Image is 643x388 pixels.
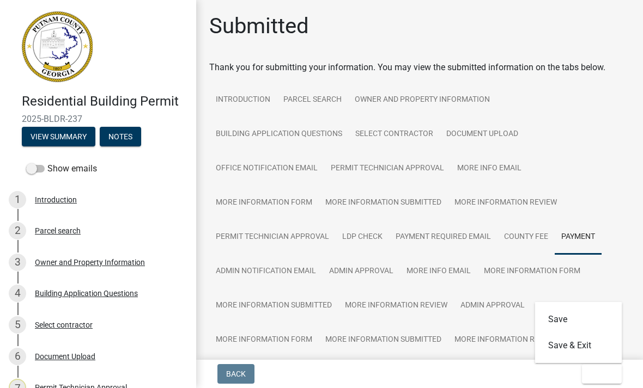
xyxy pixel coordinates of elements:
[22,114,174,124] span: 2025-BLDR-237
[448,323,563,358] a: More Information Review
[454,288,531,323] a: Admin Approval
[451,151,528,186] a: More Info Email
[209,254,323,289] a: Admin Notification Email
[100,127,141,146] button: Notes
[209,323,319,358] a: More Information Form
[535,306,622,332] button: Save
[9,316,26,334] div: 5
[22,94,187,109] h4: Residential Building Permit
[9,222,26,239] div: 2
[323,254,400,289] a: Admin Approval
[209,117,349,152] a: Building Application Questions
[400,254,477,289] a: More Info Email
[209,151,324,186] a: Office Notification Email
[336,220,389,255] a: LDP Check
[319,323,448,358] a: More Information Submitted
[35,290,138,297] div: Building Application Questions
[531,288,609,323] a: More Info Email
[209,61,630,74] div: Thank you for submitting your information. You may view the submitted information on the tabs below.
[35,227,81,235] div: Parcel search
[324,151,451,186] a: Permit Technician Approval
[35,258,145,266] div: Owner and Property Information
[35,353,95,360] div: Document Upload
[22,11,93,82] img: Putnam County, Georgia
[209,83,277,118] a: Introduction
[22,127,95,146] button: View Summary
[35,196,77,204] div: Introduction
[9,191,26,208] div: 1
[209,186,319,220] a: More Information Form
[591,369,606,378] span: Exit
[319,186,448,220] a: More Information Submitted
[226,369,246,378] span: Back
[389,220,498,255] a: Payment Required Email
[535,332,622,359] button: Save & Exit
[209,220,336,255] a: Permit Technician Approval
[9,285,26,302] div: 4
[9,254,26,271] div: 3
[209,13,309,39] h1: Submitted
[498,220,555,255] a: County Fee
[477,254,587,289] a: More Information Form
[277,83,348,118] a: Parcel search
[582,364,622,384] button: Exit
[22,133,95,141] wm-modal-confirm: Summary
[26,162,97,175] label: Show emails
[535,302,622,363] div: Exit
[217,364,254,384] button: Back
[440,117,525,152] a: Document Upload
[100,133,141,141] wm-modal-confirm: Notes
[9,348,26,365] div: 6
[349,117,440,152] a: Select contractor
[338,288,454,323] a: More Information Review
[35,321,93,329] div: Select contractor
[448,186,563,220] a: More Information Review
[209,288,338,323] a: More Information Submitted
[555,220,602,255] a: Payment
[348,83,496,118] a: Owner and Property Information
